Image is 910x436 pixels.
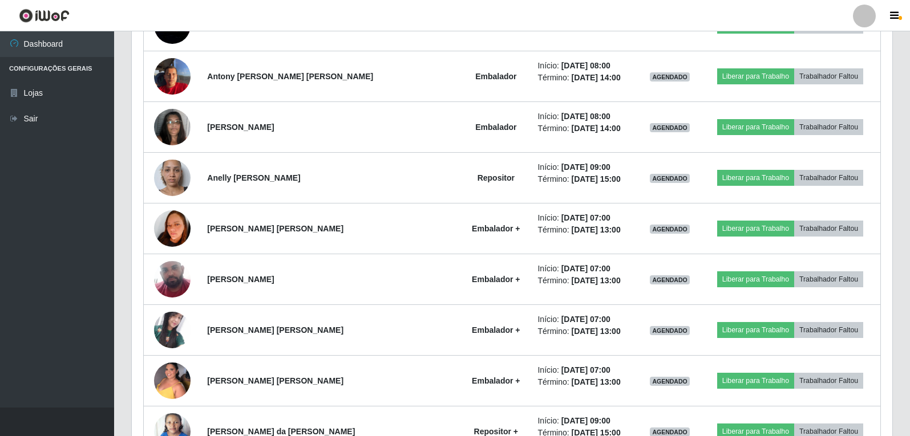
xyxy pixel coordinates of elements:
button: Trabalhador Faltou [794,373,863,389]
button: Trabalhador Faltou [794,271,863,287]
strong: Embalador + [472,325,520,335]
li: Término: [537,275,633,287]
li: Início: [537,364,633,376]
img: 1657310989877.jpeg [154,249,191,309]
span: AGENDADO [650,174,690,183]
strong: [PERSON_NAME] [PERSON_NAME] [207,325,343,335]
time: [DATE] 13:00 [572,276,621,285]
li: Término: [537,325,633,337]
li: Término: [537,224,633,236]
button: Liberar para Trabalho [717,170,794,186]
time: [DATE] 14:00 [572,124,621,133]
time: [DATE] 13:00 [572,225,621,234]
img: 1744639547908.jpeg [154,312,191,348]
strong: Antony [PERSON_NAME] [PERSON_NAME] [207,72,373,81]
img: 1757435455970.jpeg [154,52,191,100]
span: AGENDADO [650,377,690,386]
li: Início: [537,313,633,325]
strong: [PERSON_NAME] [PERSON_NAME] [207,224,343,233]
button: Trabalhador Faltou [794,119,863,135]
time: [DATE] 14:00 [572,73,621,82]
li: Término: [537,376,633,388]
button: Liberar para Trabalho [717,68,794,84]
li: Término: [537,72,633,84]
time: [DATE] 08:00 [561,61,610,70]
li: Início: [537,415,633,427]
button: Liberar para Trabalho [717,373,794,389]
time: [DATE] 07:00 [561,213,610,222]
time: [DATE] 07:00 [561,264,610,273]
img: 1736004574003.jpeg [154,145,191,210]
strong: Repositor [478,173,515,182]
img: 1629002927559.jpeg [154,203,191,254]
span: AGENDADO [650,225,690,234]
span: AGENDADO [650,123,690,132]
button: Liberar para Trabalho [717,221,794,237]
span: AGENDADO [650,326,690,335]
time: [DATE] 07:00 [561,365,610,374]
span: AGENDADO [650,275,690,284]
strong: Embalador + [472,376,520,385]
strong: [PERSON_NAME] [207,123,274,132]
button: Trabalhador Faltou [794,68,863,84]
li: Início: [537,212,633,224]
strong: [PERSON_NAME] da [PERSON_NAME] [207,427,355,436]
strong: Repositor + [474,427,518,436]
strong: Embalador + [472,275,520,284]
li: Término: [537,123,633,135]
button: Liberar para Trabalho [717,322,794,338]
li: Início: [537,60,633,72]
li: Término: [537,173,633,185]
time: [DATE] 13:00 [572,377,621,386]
strong: [PERSON_NAME] [PERSON_NAME] [207,376,343,385]
strong: [PERSON_NAME] [207,275,274,284]
span: AGENDADO [650,72,690,82]
time: [DATE] 13:00 [572,327,621,336]
strong: Embalador [475,123,516,132]
time: [DATE] 15:00 [572,174,621,184]
strong: Anelly [PERSON_NAME] [207,173,300,182]
button: Trabalhador Faltou [794,322,863,338]
time: [DATE] 07:00 [561,315,610,324]
li: Início: [537,111,633,123]
time: [DATE] 08:00 [561,112,610,121]
li: Início: [537,263,633,275]
button: Trabalhador Faltou [794,170,863,186]
time: [DATE] 09:00 [561,162,610,172]
img: 1757604463996.jpeg [154,103,191,151]
time: [DATE] 09:00 [561,416,610,425]
button: Liberar para Trabalho [717,119,794,135]
img: 1754434546105.jpeg [154,356,191,405]
button: Liberar para Trabalho [717,271,794,287]
strong: Embalador + [472,224,520,233]
strong: Embalador [475,72,516,81]
button: Trabalhador Faltou [794,221,863,237]
img: CoreUI Logo [19,9,70,23]
li: Início: [537,161,633,173]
